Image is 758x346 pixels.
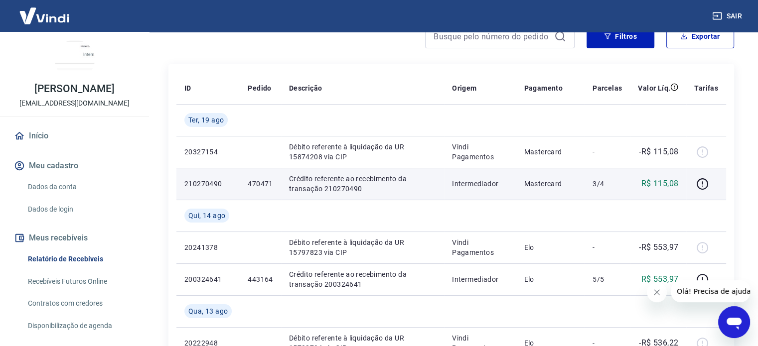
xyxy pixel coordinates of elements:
[19,98,130,109] p: [EMAIL_ADDRESS][DOMAIN_NAME]
[55,40,95,80] img: 7f8dddcb-749f-492d-94a1-07e432da45f8.jpeg
[452,274,508,284] p: Intermediador
[289,269,436,289] p: Crédito referente ao recebimento da transação 200324641
[641,273,679,285] p: R$ 553,97
[452,142,508,162] p: Vindi Pagamentos
[12,125,137,147] a: Início
[184,274,232,284] p: 200324641
[188,306,228,316] span: Qua, 13 ago
[12,155,137,177] button: Meu cadastro
[694,83,718,93] p: Tarifas
[6,7,84,15] span: Olá! Precisa de ajuda?
[289,83,322,93] p: Descrição
[24,177,137,197] a: Dados da conta
[452,83,476,93] p: Origem
[639,146,678,158] p: -R$ 115,08
[184,147,232,157] p: 20327154
[24,316,137,336] a: Disponibilização de agenda
[638,83,670,93] p: Valor Líq.
[24,293,137,314] a: Contratos com credores
[524,274,577,284] p: Elo
[289,174,436,194] p: Crédito referente ao recebimento da transação 210270490
[671,280,750,302] iframe: Mensagem da empresa
[12,227,137,249] button: Meus recebíveis
[248,274,273,284] p: 443164
[184,179,232,189] p: 210270490
[24,199,137,220] a: Dados de login
[593,274,622,284] p: 5/5
[710,7,746,25] button: Sair
[24,271,137,292] a: Recebíveis Futuros Online
[593,147,622,157] p: -
[184,83,191,93] p: ID
[34,84,114,94] p: [PERSON_NAME]
[434,29,550,44] input: Busque pelo número do pedido
[12,0,77,31] img: Vindi
[24,249,137,269] a: Relatório de Recebíveis
[452,237,508,257] p: Vindi Pagamentos
[452,179,508,189] p: Intermediador
[188,115,224,125] span: Ter, 19 ago
[524,242,577,252] p: Elo
[524,83,563,93] p: Pagamento
[524,147,577,157] p: Mastercard
[593,83,622,93] p: Parcelas
[289,237,436,257] p: Débito referente à liquidação da UR 15797823 via CIP
[524,179,577,189] p: Mastercard
[666,24,734,48] button: Exportar
[248,179,273,189] p: 470471
[718,306,750,338] iframe: Botão para abrir a janela de mensagens
[593,242,622,252] p: -
[184,242,232,252] p: 20241378
[593,179,622,189] p: 3/4
[639,241,678,253] p: -R$ 553,97
[587,24,654,48] button: Filtros
[248,83,271,93] p: Pedido
[647,282,667,302] iframe: Fechar mensagem
[641,178,679,190] p: R$ 115,08
[188,211,225,221] span: Qui, 14 ago
[289,142,436,162] p: Débito referente à liquidação da UR 15874208 via CIP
